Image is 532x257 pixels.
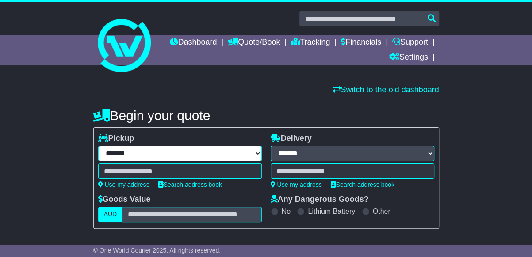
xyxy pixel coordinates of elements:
[392,35,428,50] a: Support
[98,207,123,222] label: AUD
[308,207,355,215] label: Lithium Battery
[271,181,322,188] a: Use my address
[98,181,149,188] a: Use my address
[389,50,428,65] a: Settings
[282,207,291,215] label: No
[158,181,222,188] a: Search address book
[331,181,394,188] a: Search address book
[271,134,312,144] label: Delivery
[291,35,330,50] a: Tracking
[333,85,439,94] a: Switch to the old dashboard
[93,108,439,123] h4: Begin your quote
[341,35,381,50] a: Financials
[93,247,221,254] span: © One World Courier 2025. All rights reserved.
[169,35,217,50] a: Dashboard
[98,134,134,144] label: Pickup
[228,35,280,50] a: Quote/Book
[271,195,369,204] label: Any Dangerous Goods?
[373,207,390,215] label: Other
[98,195,151,204] label: Goods Value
